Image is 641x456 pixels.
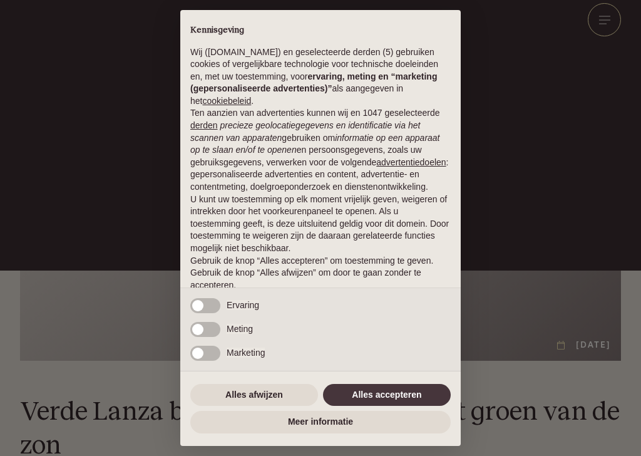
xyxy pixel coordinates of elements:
[227,348,265,358] span: Marketing
[227,324,253,334] span: Meting
[202,96,251,106] a: cookiebeleid
[323,384,451,407] button: Alles accepteren
[190,25,451,36] h2: Kennisgeving
[190,411,451,433] button: Meer informatie
[227,300,259,310] span: Ervaring
[190,133,440,155] em: informatie op een apparaat op te slaan en/of te openen
[190,120,218,132] button: derden
[190,255,451,292] p: Gebruik de knop “Alles accepteren” om toestemming te geven. Gebruik de knop “Alles afwijzen” om d...
[190,46,451,108] p: Wij ([DOMAIN_NAME]) en geselecteerde derden (5) gebruiken cookies of vergelijkbare technologie vo...
[190,107,451,193] p: Ten aanzien van advertenties kunnen wij en 1047 geselecteerde gebruiken om en persoonsgegevens, z...
[376,157,446,169] button: advertentiedoelen
[190,71,437,94] strong: ervaring, meting en “marketing (gepersonaliseerde advertenties)”
[190,194,451,255] p: U kunt uw toestemming op elk moment vrijelijk geven, weigeren of intrekken door het voorkeurenpan...
[190,120,420,143] em: precieze geolocatiegegevens en identificatie via het scannen van apparaten
[190,384,318,407] button: Alles afwijzen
